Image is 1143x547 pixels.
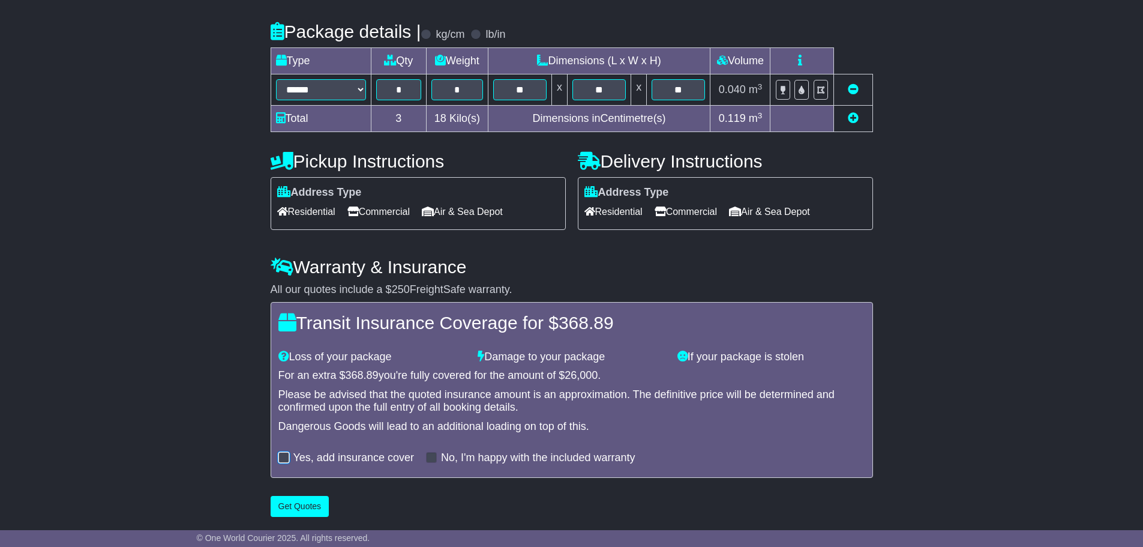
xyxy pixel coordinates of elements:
span: Commercial [347,202,410,221]
h4: Package details | [271,22,421,41]
td: Dimensions (L x W x H) [488,48,710,74]
span: Air & Sea Depot [422,202,503,221]
label: lb/in [485,28,505,41]
span: Commercial [655,202,717,221]
span: 250 [392,283,410,295]
span: 18 [434,112,446,124]
td: x [631,74,647,106]
label: Address Type [584,186,669,199]
span: 0.119 [719,112,746,124]
span: m [749,112,763,124]
td: 3 [371,106,427,132]
h4: Delivery Instructions [578,151,873,171]
td: Dimensions in Centimetre(s) [488,106,710,132]
span: © One World Courier 2025. All rights reserved. [197,533,370,543]
span: Air & Sea Depot [729,202,810,221]
a: Add new item [848,112,859,124]
span: 0.040 [719,83,746,95]
h4: Warranty & Insurance [271,257,873,277]
span: 26,000 [565,369,598,381]
label: No, I'm happy with the included warranty [441,452,635,465]
div: All our quotes include a $ FreightSafe warranty. [271,283,873,297]
span: Residential [277,202,335,221]
span: 368.89 [559,313,614,333]
h4: Pickup Instructions [271,151,566,171]
span: 368.89 [346,369,379,381]
td: Total [271,106,371,132]
button: Get Quotes [271,496,329,517]
sup: 3 [758,82,763,91]
h4: Transit Insurance Coverage for $ [278,313,865,333]
div: For an extra $ you're fully covered for the amount of $ . [278,369,865,382]
label: kg/cm [436,28,464,41]
span: m [749,83,763,95]
span: Residential [584,202,643,221]
label: Address Type [277,186,362,199]
td: Type [271,48,371,74]
td: Weight [427,48,488,74]
div: Loss of your package [272,351,472,364]
label: Yes, add insurance cover [293,452,414,465]
td: x [551,74,567,106]
td: Volume [710,48,770,74]
td: Qty [371,48,427,74]
sup: 3 [758,111,763,120]
div: Damage to your package [472,351,671,364]
div: Please be advised that the quoted insurance amount is an approximation. The definitive price will... [278,388,865,414]
div: Dangerous Goods will lead to an additional loading on top of this. [278,420,865,434]
div: If your package is stolen [671,351,871,364]
td: Kilo(s) [427,106,488,132]
a: Remove this item [848,83,859,95]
